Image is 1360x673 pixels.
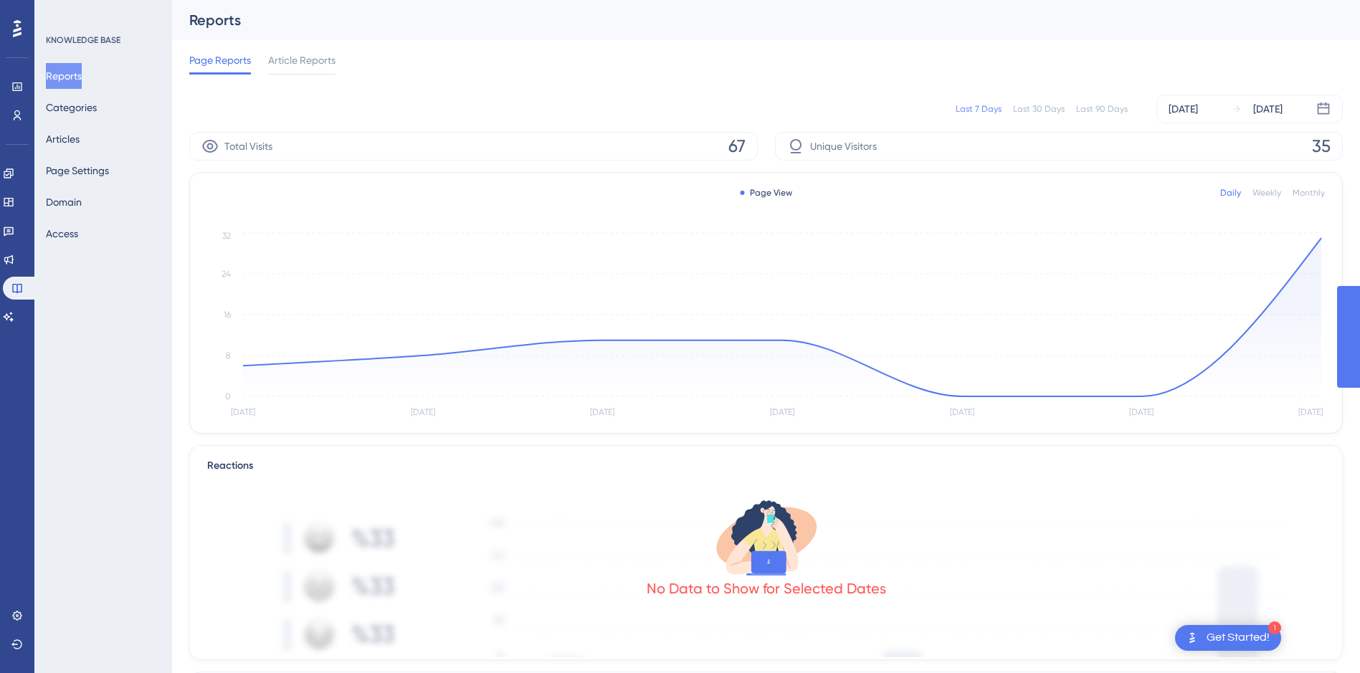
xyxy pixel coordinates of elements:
[46,221,78,247] button: Access
[46,63,82,89] button: Reports
[770,407,794,417] tspan: [DATE]
[1184,629,1201,646] img: launcher-image-alternative-text
[1312,135,1331,158] span: 35
[740,187,792,199] div: Page View
[1076,103,1128,115] div: Last 90 Days
[189,10,1307,30] div: Reports
[207,457,1325,474] div: Reactions
[1175,625,1281,651] div: Open Get Started! checklist, remaining modules: 1
[1300,616,1343,659] iframe: UserGuiding AI Assistant Launcher
[1220,187,1241,199] div: Daily
[268,52,336,69] span: Article Reports
[226,350,231,361] tspan: 8
[1268,621,1281,634] div: 1
[647,578,886,598] div: No Data to Show for Selected Dates
[46,34,120,46] div: KNOWLEDGE BASE
[46,126,80,152] button: Articles
[810,138,877,155] span: Unique Visitors
[1129,407,1154,417] tspan: [DATE]
[222,231,231,241] tspan: 32
[590,407,614,417] tspan: [DATE]
[46,95,97,120] button: Categories
[1013,103,1065,115] div: Last 30 Days
[1252,187,1281,199] div: Weekly
[1293,187,1325,199] div: Monthly
[1298,407,1323,417] tspan: [DATE]
[231,407,255,417] tspan: [DATE]
[1253,100,1283,118] div: [DATE]
[189,52,251,69] span: Page Reports
[728,135,746,158] span: 67
[224,138,272,155] span: Total Visits
[46,158,109,183] button: Page Settings
[411,407,435,417] tspan: [DATE]
[222,269,231,279] tspan: 24
[956,103,1002,115] div: Last 7 Days
[225,391,231,401] tspan: 0
[950,407,974,417] tspan: [DATE]
[1169,100,1198,118] div: [DATE]
[46,189,82,215] button: Domain
[224,310,231,320] tspan: 16
[1207,630,1270,646] div: Get Started!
